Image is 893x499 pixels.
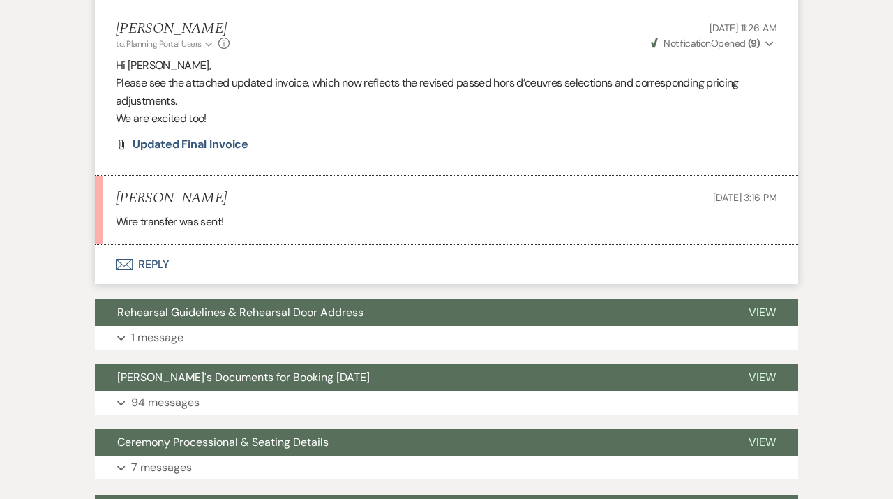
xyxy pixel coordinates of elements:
button: NotificationOpened (9) [649,36,777,51]
button: Reply [95,245,798,284]
span: [PERSON_NAME]'s Documents for Booking [DATE] [117,370,370,385]
p: 7 messages [131,459,192,477]
button: View [726,364,798,391]
span: Ceremony Processional & Seating Details [117,435,329,449]
button: 7 messages [95,456,798,479]
button: [PERSON_NAME]'s Documents for Booking [DATE] [95,364,726,391]
strong: ( 9 ) [748,37,760,50]
p: 1 message [131,329,183,347]
p: Hi [PERSON_NAME], [116,57,777,75]
span: Notification [663,37,710,50]
button: 1 message [95,326,798,350]
p: Wire transfer was sent! [116,213,777,231]
h5: [PERSON_NAME] [116,20,230,38]
button: View [726,299,798,326]
span: Opened [651,37,760,50]
button: Rehearsal Guidelines & Rehearsal Door Address [95,299,726,326]
p: We are excited too! [116,110,777,128]
span: [DATE] 11:26 AM [710,22,777,34]
button: to: Planning Portal Users [116,38,215,50]
button: Ceremony Processional & Seating Details [95,429,726,456]
span: to: Planning Portal Users [116,38,202,50]
h5: [PERSON_NAME] [116,190,227,207]
span: [DATE] 3:16 PM [713,191,777,204]
span: View [749,435,776,449]
p: 94 messages [131,394,200,412]
span: Updated Final Invoice [133,137,248,151]
button: View [726,429,798,456]
button: 94 messages [95,391,798,415]
span: View [749,370,776,385]
span: View [749,305,776,320]
a: Updated Final Invoice [133,139,248,150]
span: Rehearsal Guidelines & Rehearsal Door Address [117,305,363,320]
p: Please see the attached updated invoice, which now reflects the revised passed hors d’oeuvres sel... [116,74,777,110]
